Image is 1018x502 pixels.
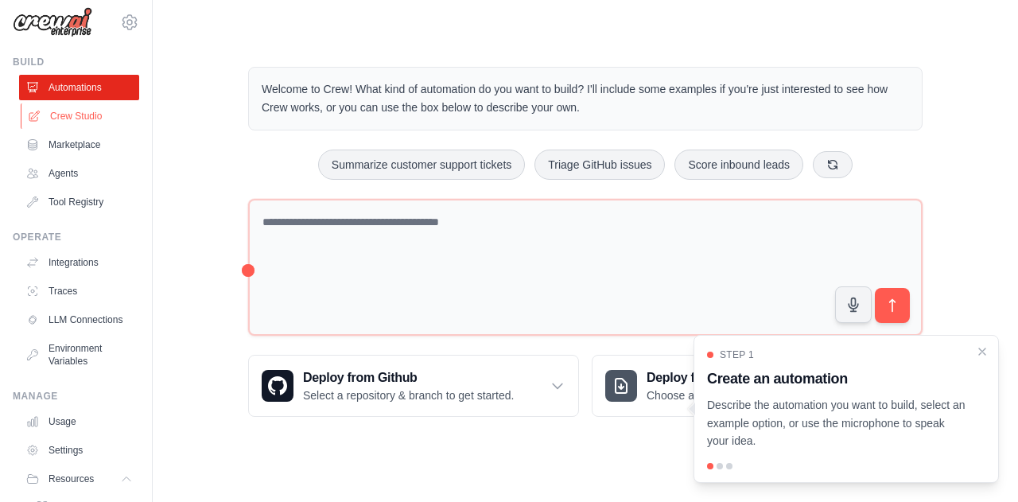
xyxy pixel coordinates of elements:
div: Build [13,56,139,68]
a: Marketplace [19,132,139,158]
a: Tool Registry [19,189,139,215]
button: Triage GitHub issues [534,150,665,180]
p: Describe the automation you want to build, select an example option, or use the microphone to spe... [707,396,966,450]
h3: Deploy from zip file [647,368,781,387]
p: Select a repository & branch to get started. [303,387,514,403]
div: Operate [13,231,139,243]
p: Choose a zip file to upload. [647,387,781,403]
a: Traces [19,278,139,304]
h3: Deploy from Github [303,368,514,387]
button: Resources [19,466,139,492]
h3: Create an automation [707,368,966,390]
a: Environment Variables [19,336,139,374]
img: Logo [13,7,92,37]
p: Welcome to Crew! What kind of automation do you want to build? I'll include some examples if you'... [262,80,909,117]
button: Close walkthrough [976,345,989,358]
iframe: Chat Widget [938,426,1018,502]
div: Manage [13,390,139,403]
a: Agents [19,161,139,186]
a: Automations [19,75,139,100]
a: Usage [19,409,139,434]
button: Score inbound leads [674,150,803,180]
button: Summarize customer support tickets [318,150,525,180]
a: Integrations [19,250,139,275]
span: Resources [49,473,94,485]
a: Crew Studio [21,103,141,129]
a: Settings [19,438,139,463]
a: LLM Connections [19,307,139,333]
span: Step 1 [720,348,754,361]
